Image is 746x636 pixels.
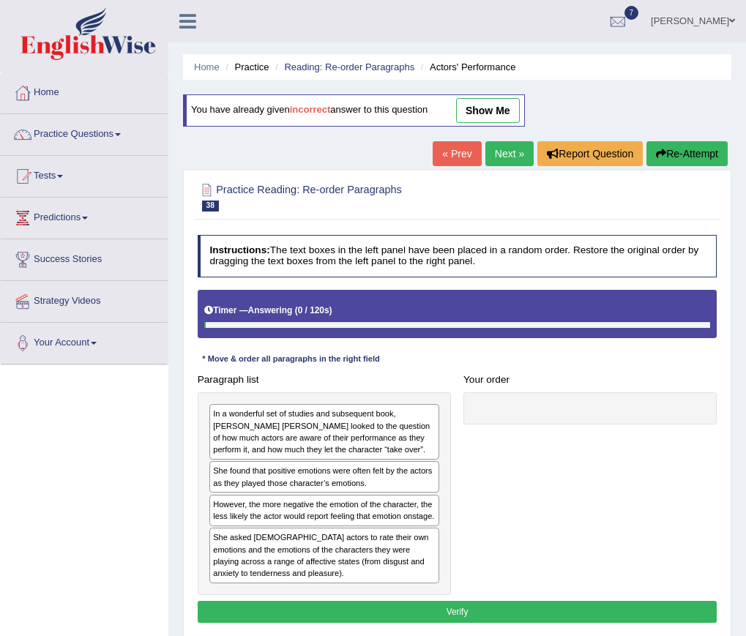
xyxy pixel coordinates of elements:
[485,141,534,166] a: Next »
[1,239,168,276] a: Success Stories
[1,281,168,318] a: Strategy Videos
[284,61,414,72] a: Reading: Re-order Paragraphs
[1,323,168,359] a: Your Account
[198,353,385,366] div: * Move & order all paragraphs in the right field
[198,181,520,212] h2: Practice Reading: Re-order Paragraphs
[248,305,293,315] b: Answering
[456,98,520,123] a: show me
[198,235,717,277] h4: The text boxes in the left panel have been placed in a random order. Restore the original order b...
[198,375,451,386] h4: Paragraph list
[209,495,439,526] div: However, the more negative the emotion of the character, the less likely the actor would report f...
[1,114,168,151] a: Practice Questions
[624,6,639,20] span: 7
[209,528,439,583] div: She asked [DEMOGRAPHIC_DATA] actors to rate their own emotions and the emotions of the characters...
[329,305,332,315] b: )
[1,156,168,192] a: Tests
[298,305,329,315] b: 0 / 120s
[646,141,728,166] button: Re-Attempt
[209,244,269,255] b: Instructions:
[202,201,219,212] span: 38
[183,94,525,127] div: You have already given answer to this question
[1,72,168,109] a: Home
[290,105,331,116] b: incorrect
[417,60,516,74] li: Actors' Performance
[204,306,332,315] h5: Timer —
[463,375,717,386] h4: Your order
[1,198,168,234] a: Predictions
[222,60,269,74] li: Practice
[198,601,717,622] button: Verify
[433,141,481,166] a: « Prev
[209,404,439,459] div: In a wonderful set of studies and subsequent book, [PERSON_NAME] [PERSON_NAME] looked to the ques...
[295,305,298,315] b: (
[194,61,220,72] a: Home
[209,461,439,493] div: She found that positive emotions were often felt by the actors as they played those character’s e...
[537,141,643,166] button: Report Question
